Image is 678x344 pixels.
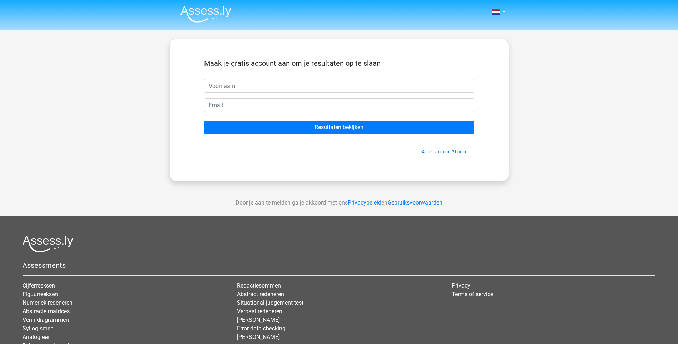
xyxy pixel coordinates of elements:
[204,121,474,134] input: Resultaten bekijken
[23,261,655,270] h5: Assessments
[348,199,381,206] a: Privacybeleid
[204,59,474,68] h5: Maak je gratis account aan om je resultaten op te slaan
[23,236,73,252] img: Assessly logo
[204,79,474,93] input: Voornaam
[237,334,280,340] a: [PERSON_NAME]
[237,325,286,332] a: Error data checking
[237,316,280,323] a: [PERSON_NAME]
[23,282,55,289] a: Cijferreeksen
[452,291,493,298] a: Terms of service
[237,308,282,315] a: Verbaal redeneren
[23,325,54,332] a: Syllogismen
[422,149,466,154] a: Al een account? Login
[23,334,51,340] a: Analogieen
[237,291,284,298] a: Abstract redeneren
[23,299,73,306] a: Numeriek redeneren
[23,316,69,323] a: Venn diagrammen
[237,299,303,306] a: Situational judgement test
[237,282,281,289] a: Redactiesommen
[23,291,58,298] a: Figuurreeksen
[180,6,231,23] img: Assessly
[452,282,470,289] a: Privacy
[387,199,442,206] a: Gebruiksvoorwaarden
[23,308,70,315] a: Abstracte matrices
[204,98,474,112] input: Email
